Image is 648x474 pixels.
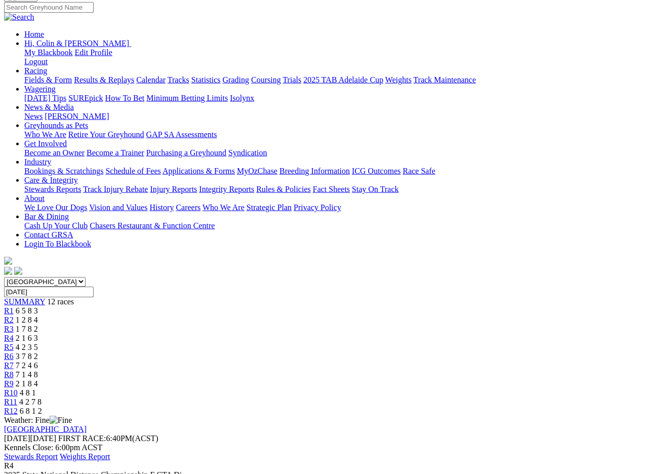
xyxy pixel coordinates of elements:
a: Bar & Dining [24,212,69,221]
span: 2 1 6 3 [16,334,38,342]
input: Select date [4,287,94,297]
a: 2025 TAB Adelaide Cup [303,75,383,84]
a: Rules & Policies [256,185,311,193]
a: News & Media [24,103,74,111]
img: twitter.svg [14,267,22,275]
a: R10 [4,388,18,397]
a: Bookings & Scratchings [24,167,103,175]
a: Stay On Track [352,185,398,193]
img: Search [4,13,34,22]
a: Login To Blackbook [24,240,91,248]
a: Results & Replays [74,75,134,84]
a: We Love Our Dogs [24,203,87,212]
a: Chasers Restaurant & Function Centre [90,221,215,230]
a: [GEOGRAPHIC_DATA] [4,425,87,433]
span: 4 8 1 [20,388,36,397]
span: R3 [4,325,14,333]
div: Get Involved [24,148,644,157]
a: Who We Are [24,130,66,139]
a: R5 [4,343,14,351]
span: 7 2 4 6 [16,361,38,370]
a: Contact GRSA [24,230,73,239]
a: Tracks [168,75,189,84]
a: Home [24,30,44,38]
a: SUREpick [68,94,103,102]
a: Race Safe [402,167,435,175]
a: Schedule of Fees [105,167,160,175]
a: Coursing [251,75,281,84]
img: logo-grsa-white.png [4,257,12,265]
div: Greyhounds as Pets [24,130,644,139]
span: 4 2 7 8 [19,398,42,406]
a: R2 [4,315,14,324]
a: Industry [24,157,51,166]
div: Industry [24,167,644,176]
a: GAP SA Assessments [146,130,217,139]
a: Integrity Reports [199,185,254,193]
a: R9 [4,379,14,388]
a: Hi, Colin & [PERSON_NAME] [24,39,131,48]
span: [DATE] [4,434,30,443]
span: 1 2 8 4 [16,315,38,324]
a: Wagering [24,85,56,93]
a: Strategic Plan [247,203,292,212]
a: R1 [4,306,14,315]
a: News [24,112,43,121]
a: How To Bet [105,94,145,102]
span: 6:40PM(ACST) [58,434,158,443]
a: [DATE] Tips [24,94,66,102]
a: Stewards Report [4,452,58,461]
div: Wagering [24,94,644,103]
a: Retire Your Greyhound [68,130,144,139]
div: Hi, Colin & [PERSON_NAME] [24,48,644,66]
span: R7 [4,361,14,370]
a: Get Involved [24,139,67,148]
a: SUMMARY [4,297,45,306]
a: R6 [4,352,14,361]
img: Fine [50,416,72,425]
a: Edit Profile [75,48,112,57]
span: FIRST RACE: [58,434,106,443]
span: 6 5 8 3 [16,306,38,315]
a: Careers [176,203,200,212]
a: Grading [223,75,249,84]
a: R12 [4,407,18,415]
a: Fields & Form [24,75,72,84]
a: Statistics [191,75,221,84]
span: Weather: Fine [4,416,72,424]
a: R11 [4,398,17,406]
span: 1 7 8 2 [16,325,38,333]
a: Purchasing a Greyhound [146,148,226,157]
a: Privacy Policy [294,203,341,212]
a: Stewards Reports [24,185,81,193]
div: About [24,203,644,212]
span: R8 [4,370,14,379]
a: About [24,194,45,203]
div: Care & Integrity [24,185,644,194]
a: ICG Outcomes [352,167,400,175]
input: Search [4,2,94,13]
a: My Blackbook [24,48,73,57]
div: News & Media [24,112,644,121]
a: Syndication [228,148,267,157]
a: Become an Owner [24,148,85,157]
a: History [149,203,174,212]
a: Greyhounds as Pets [24,121,88,130]
span: 6 8 1 2 [20,407,42,415]
a: Vision and Values [89,203,147,212]
span: 2 1 8 4 [16,379,38,388]
a: Trials [282,75,301,84]
div: Racing [24,75,644,85]
div: Kennels Close: 6:00pm ACST [4,443,644,452]
a: MyOzChase [237,167,277,175]
a: R4 [4,334,14,342]
a: Breeding Information [279,167,350,175]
